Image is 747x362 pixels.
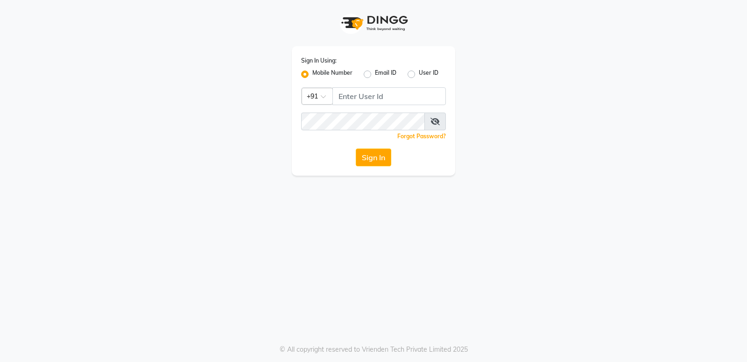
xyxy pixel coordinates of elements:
label: Email ID [375,69,396,80]
a: Forgot Password? [397,133,446,140]
input: Username [332,87,446,105]
label: Mobile Number [312,69,352,80]
input: Username [301,113,425,130]
label: Sign In Using: [301,57,337,65]
label: User ID [419,69,438,80]
img: logo1.svg [336,9,411,37]
button: Sign In [356,149,391,166]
